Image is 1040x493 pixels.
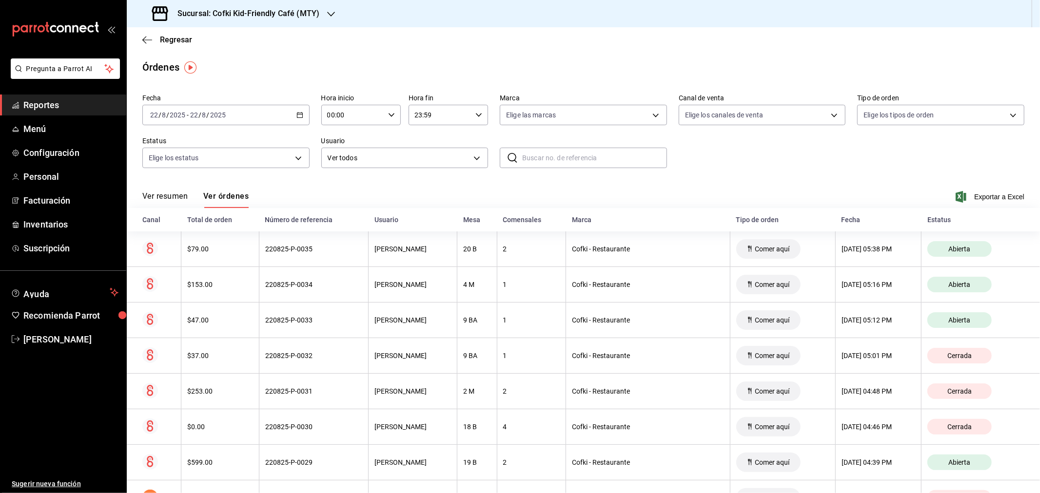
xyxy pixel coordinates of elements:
div: 18 B [463,423,491,431]
span: / [158,111,161,119]
div: Usuario [374,216,451,224]
input: Buscar no. de referencia [522,148,667,168]
div: 2 M [463,387,491,395]
label: Hora inicio [321,95,401,102]
a: Pregunta a Parrot AI [7,71,120,81]
span: Exportar a Excel [958,191,1024,203]
div: $253.00 [187,387,253,395]
div: 220825-P-0029 [265,458,363,466]
input: ---- [210,111,226,119]
span: Comer aquí [751,387,793,395]
span: Reportes [23,98,118,112]
div: [DATE] 04:39 PM [842,458,915,466]
img: Tooltip marker [184,61,196,74]
div: navigation tabs [142,191,249,208]
label: Fecha [142,95,310,102]
input: ---- [169,111,186,119]
span: Ver todos [328,153,471,163]
span: Configuración [23,146,118,159]
div: [PERSON_NAME] [374,387,451,395]
label: Marca [500,95,667,102]
div: 9 BA [463,352,491,360]
span: Regresar [160,35,192,44]
span: Inventarios [23,218,118,231]
div: $599.00 [187,458,253,466]
span: Abierta [945,281,975,288]
div: Cofki - Restaurante [572,458,724,466]
span: Comer aquí [751,245,793,253]
div: 2 [503,245,560,253]
input: -- [190,111,198,119]
button: Ver resumen [142,191,188,208]
div: 2 [503,387,560,395]
h3: Sucursal: Cofki Kid-Friendly Café (MTY) [170,8,319,19]
span: Comer aquí [751,458,793,466]
div: [PERSON_NAME] [374,281,451,288]
div: 1 [503,281,560,288]
div: $0.00 [187,423,253,431]
div: 220825-P-0035 [265,245,363,253]
span: Cerrada [943,352,976,360]
span: Comer aquí [751,281,793,288]
div: 220825-P-0034 [265,281,363,288]
div: Número de referencia [265,216,363,224]
span: / [207,111,210,119]
div: Tipo de orden [736,216,829,224]
div: 1 [503,316,560,324]
span: Cerrada [943,387,976,395]
span: Ayuda [23,286,106,298]
div: [PERSON_NAME] [374,458,451,466]
div: Cofki - Restaurante [572,281,724,288]
div: Cofki - Restaurante [572,352,724,360]
div: 9 BA [463,316,491,324]
span: Elige las marcas [506,110,556,120]
label: Hora fin [409,95,488,102]
span: - [187,111,189,119]
span: Cerrada [943,423,976,431]
span: Abierta [945,458,975,466]
span: [PERSON_NAME] [23,333,118,346]
div: 220825-P-0030 [265,423,363,431]
span: Comer aquí [751,316,793,324]
label: Tipo de orden [857,95,1024,102]
label: Usuario [321,138,489,145]
div: Canal [142,216,176,224]
div: Marca [572,216,724,224]
div: [DATE] 05:16 PM [842,281,915,288]
span: Comer aquí [751,352,793,360]
div: Mesa [463,216,491,224]
label: Canal de venta [679,95,846,102]
span: Elige los estatus [149,153,198,163]
span: Elige los tipos de orden [863,110,934,120]
div: Órdenes [142,60,179,75]
div: 4 M [463,281,491,288]
div: 1 [503,352,560,360]
span: Facturación [23,194,118,207]
span: Personal [23,170,118,183]
button: Ver órdenes [203,191,249,208]
input: -- [161,111,166,119]
div: $79.00 [187,245,253,253]
div: [DATE] 05:38 PM [842,245,915,253]
input: -- [202,111,207,119]
div: [DATE] 04:48 PM [842,387,915,395]
div: $153.00 [187,281,253,288]
div: 20 B [463,245,491,253]
span: Abierta [945,245,975,253]
div: [PERSON_NAME] [374,316,451,324]
div: Fecha [841,216,915,224]
span: Menú [23,122,118,135]
div: [PERSON_NAME] [374,352,451,360]
button: open_drawer_menu [107,25,115,33]
div: Estatus [927,216,1024,224]
div: Comensales [503,216,560,224]
div: Cofki - Restaurante [572,245,724,253]
div: 4 [503,423,560,431]
div: 2 [503,458,560,466]
button: Regresar [142,35,192,44]
div: Cofki - Restaurante [572,387,724,395]
div: Cofki - Restaurante [572,316,724,324]
div: Cofki - Restaurante [572,423,724,431]
span: Sugerir nueva función [12,479,118,489]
